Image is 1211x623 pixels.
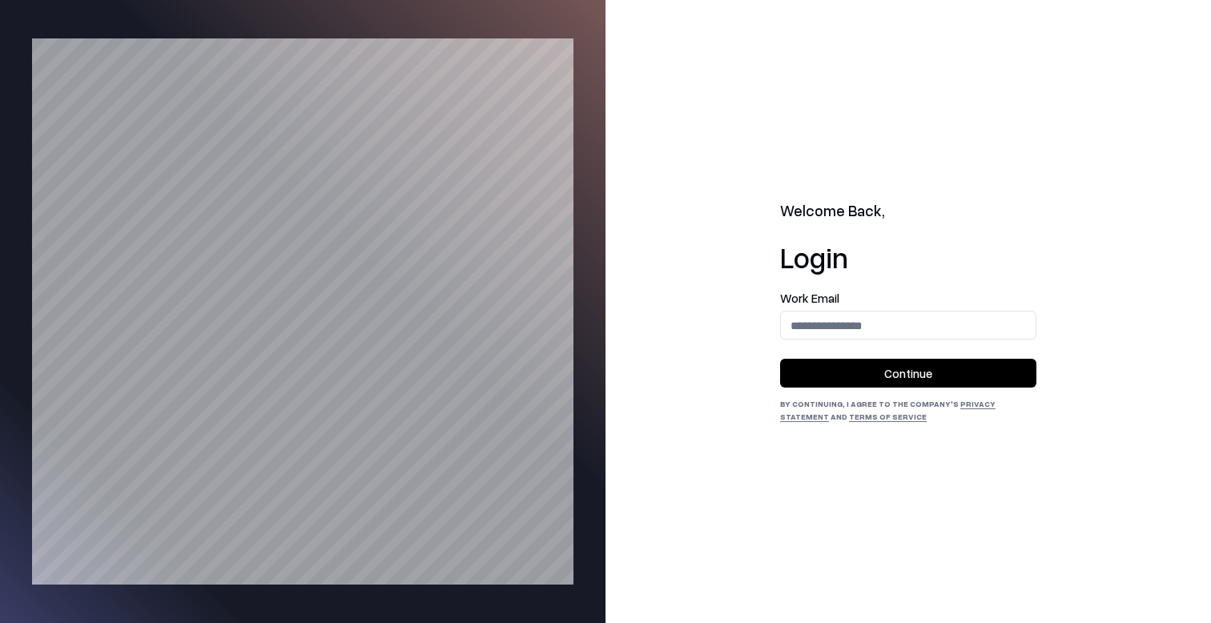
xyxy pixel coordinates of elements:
label: Work Email [780,292,1036,304]
h2: Welcome Back, [780,200,1036,223]
a: Terms of Service [849,412,927,421]
button: Continue [780,359,1036,388]
h1: Login [780,241,1036,273]
div: By continuing, I agree to the Company's and [780,397,1036,423]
